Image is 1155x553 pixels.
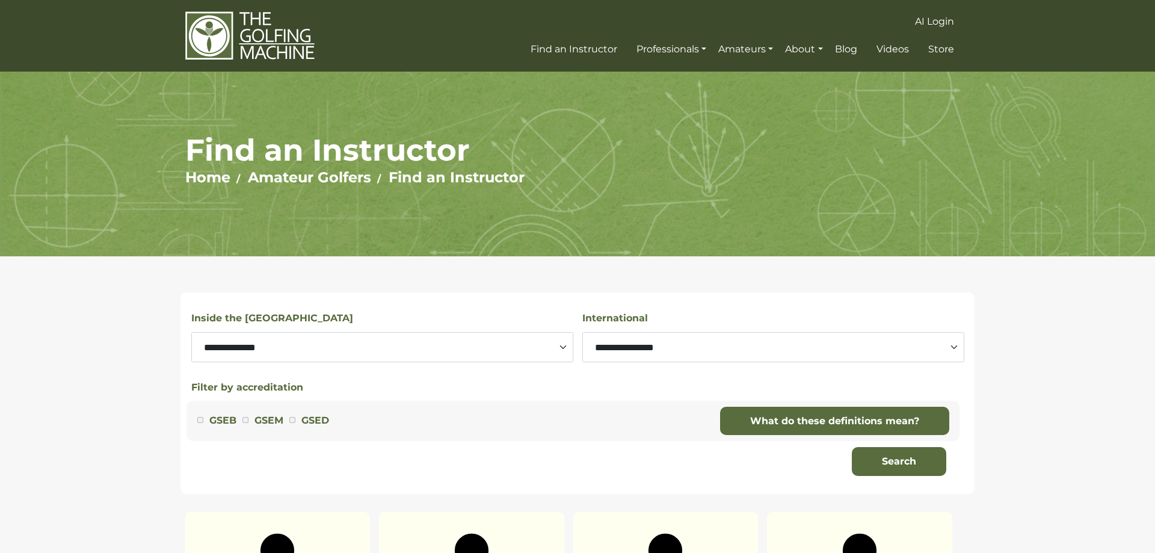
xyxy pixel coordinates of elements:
[912,11,957,32] a: AI Login
[582,310,648,326] label: International
[248,168,371,186] a: Amateur Golfers
[209,413,236,428] label: GSEB
[915,16,954,27] span: AI Login
[531,43,617,55] span: Find an Instructor
[832,39,860,60] a: Blog
[185,168,230,186] a: Home
[389,168,525,186] a: Find an Instructor
[191,380,303,395] button: Filter by accreditation
[185,11,315,61] img: The Golfing Machine
[582,332,964,362] select: Select a country
[720,407,949,436] a: What do these definitions mean?
[873,39,912,60] a: Videos
[254,413,283,428] label: GSEM
[782,39,825,60] a: About
[852,447,946,476] button: Search
[928,43,954,55] span: Store
[185,132,970,168] h1: Find an Instructor
[301,413,329,428] label: GSED
[191,332,573,362] select: Select a state
[633,39,709,60] a: Professionals
[191,310,353,326] label: Inside the [GEOGRAPHIC_DATA]
[925,39,957,60] a: Store
[528,39,620,60] a: Find an Instructor
[715,39,776,60] a: Amateurs
[876,43,909,55] span: Videos
[835,43,857,55] span: Blog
